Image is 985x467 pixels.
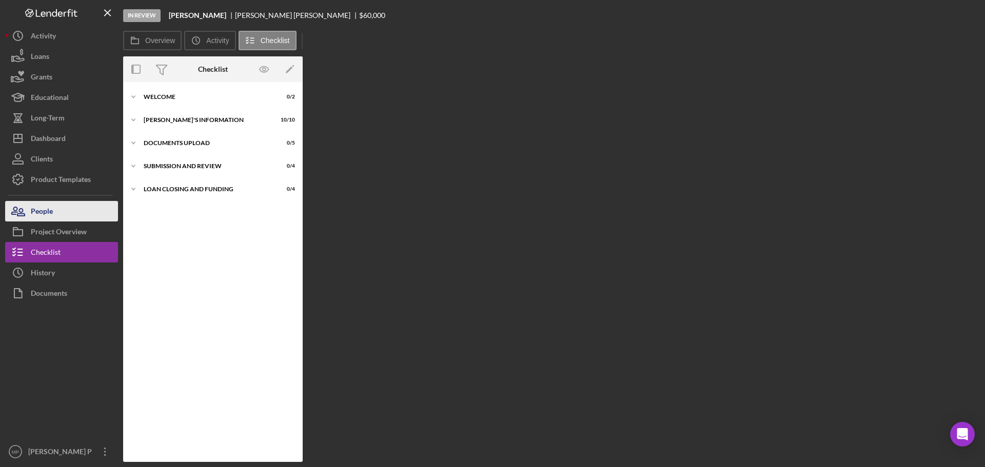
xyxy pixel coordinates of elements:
[239,31,297,50] button: Checklist
[277,163,295,169] div: 0 / 4
[5,283,118,303] button: Documents
[26,441,92,464] div: [PERSON_NAME] P
[123,31,182,50] button: Overview
[206,36,229,45] label: Activity
[145,36,175,45] label: Overview
[359,11,385,19] span: $60,000
[5,87,118,108] button: Educational
[31,169,91,192] div: Product Templates
[12,449,19,455] text: MP
[31,108,65,131] div: Long-Term
[31,26,56,49] div: Activity
[31,128,66,151] div: Dashboard
[5,242,118,262] button: Checklist
[31,87,69,110] div: Educational
[5,108,118,128] button: Long-Term
[144,186,269,192] div: LOAN CLOSING AND FUNDING
[144,140,269,146] div: DOCUMENTS UPLOAD
[5,441,118,462] button: MP[PERSON_NAME] P
[184,31,235,50] button: Activity
[5,67,118,87] button: Grants
[144,163,269,169] div: SUBMISSION AND REVIEW
[198,65,228,73] div: Checklist
[31,67,52,90] div: Grants
[277,140,295,146] div: 0 / 5
[123,9,161,22] div: In Review
[277,94,295,100] div: 0 / 2
[31,149,53,172] div: Clients
[277,186,295,192] div: 0 / 4
[261,36,290,45] label: Checklist
[144,117,269,123] div: [PERSON_NAME]'S INFORMATION
[31,201,53,224] div: People
[235,11,359,19] div: [PERSON_NAME] [PERSON_NAME]
[31,283,67,306] div: Documents
[31,46,49,69] div: Loans
[5,221,118,242] button: Project Overview
[5,169,118,190] button: Product Templates
[5,262,118,283] button: History
[31,221,87,245] div: Project Overview
[5,201,118,221] button: People
[277,117,295,123] div: 10 / 10
[31,242,61,265] div: Checklist
[31,262,55,286] div: History
[5,149,118,169] button: Clients
[144,94,269,100] div: WELCOME
[169,11,226,19] b: [PERSON_NAME]
[950,422,975,446] div: Open Intercom Messenger
[5,128,118,149] button: Dashboard
[5,46,118,67] button: Loans
[5,26,118,46] button: Activity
